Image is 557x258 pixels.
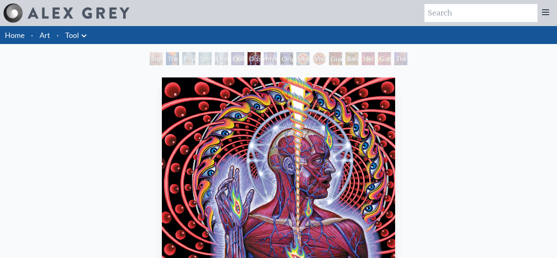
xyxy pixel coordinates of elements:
[40,29,50,41] a: Art
[215,52,228,65] div: Universal Mind Lattice
[53,26,62,44] li: ·
[166,52,179,65] div: The Torch
[182,52,195,65] div: Psychic Energy System
[378,52,391,65] div: Godself
[248,52,261,65] div: Dissectional Art for Tool's Lateralus CD
[5,31,24,40] a: Home
[329,52,342,65] div: Guardian of Infinite Vision
[345,52,358,65] div: Bardo Being
[65,29,79,41] a: Tool
[362,52,375,65] div: Net of Being
[313,52,326,65] div: Vision [PERSON_NAME]
[199,52,212,65] div: Spiritual Energy System
[424,4,537,22] input: Search
[150,52,163,65] div: Study for the Great Turn
[28,26,36,44] li: ·
[394,52,407,65] div: The Great Turn
[264,52,277,65] div: Mystic Eye
[231,52,244,65] div: Collective Vision
[296,52,309,65] div: Vision Crystal
[280,52,293,65] div: Original Face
